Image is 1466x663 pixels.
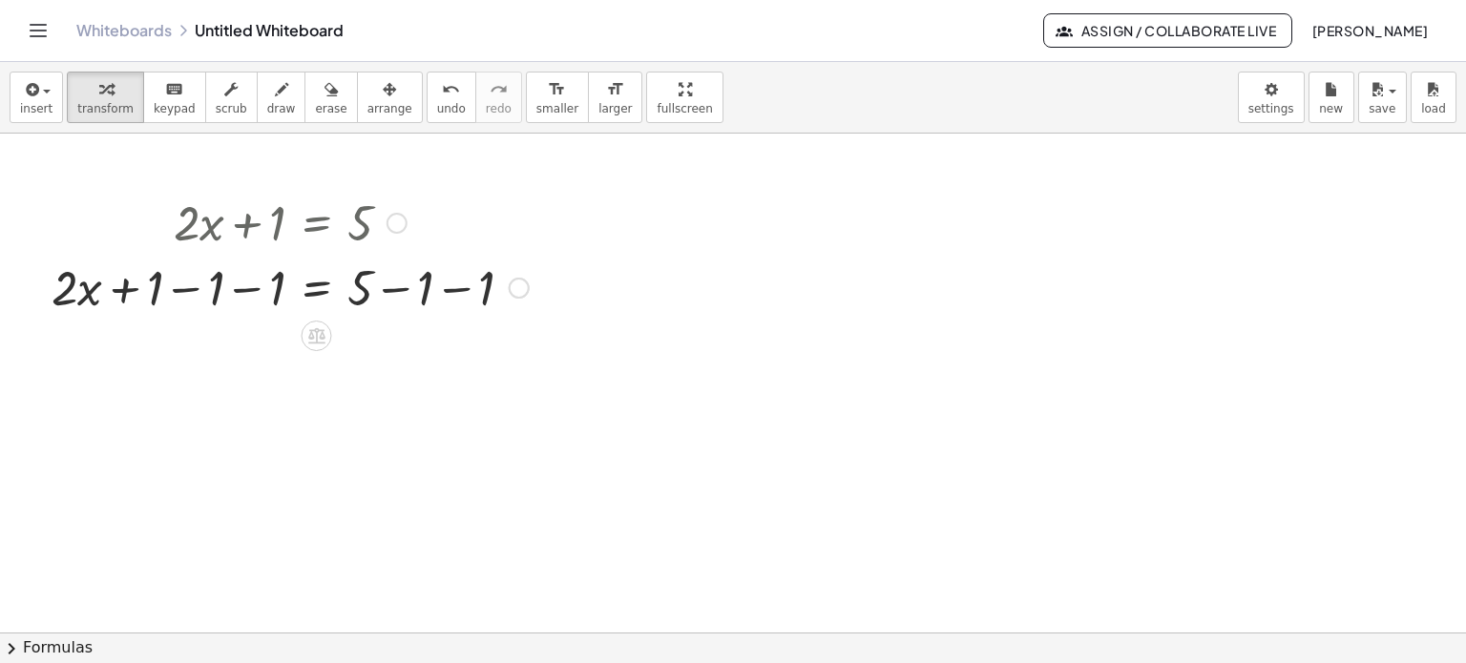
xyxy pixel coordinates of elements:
i: keyboard [165,78,183,101]
button: Toggle navigation [23,15,53,46]
button: format_sizesmaller [526,72,589,123]
button: transform [67,72,144,123]
button: new [1309,72,1354,123]
span: Assign / Collaborate Live [1059,22,1276,39]
button: draw [257,72,306,123]
span: redo [486,102,512,115]
button: erase [304,72,357,123]
div: Apply the same math to both sides of the equation [301,321,331,351]
button: fullscreen [646,72,723,123]
button: settings [1238,72,1305,123]
button: Assign / Collaborate Live [1043,13,1292,48]
span: arrange [367,102,412,115]
i: undo [442,78,460,101]
button: format_sizelarger [588,72,642,123]
span: larger [598,102,632,115]
button: redoredo [475,72,522,123]
span: scrub [216,102,247,115]
button: save [1358,72,1407,123]
span: undo [437,102,466,115]
button: load [1411,72,1456,123]
span: erase [315,102,346,115]
i: format_size [548,78,566,101]
button: scrub [205,72,258,123]
span: draw [267,102,296,115]
button: arrange [357,72,423,123]
span: keypad [154,102,196,115]
span: smaller [536,102,578,115]
span: transform [77,102,134,115]
button: undoundo [427,72,476,123]
button: insert [10,72,63,123]
a: Whiteboards [76,21,172,40]
button: keyboardkeypad [143,72,206,123]
button: [PERSON_NAME] [1296,13,1443,48]
span: save [1369,102,1395,115]
span: [PERSON_NAME] [1311,22,1428,39]
span: settings [1248,102,1294,115]
i: redo [490,78,508,101]
i: format_size [606,78,624,101]
span: insert [20,102,52,115]
span: new [1319,102,1343,115]
span: fullscreen [657,102,712,115]
span: load [1421,102,1446,115]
